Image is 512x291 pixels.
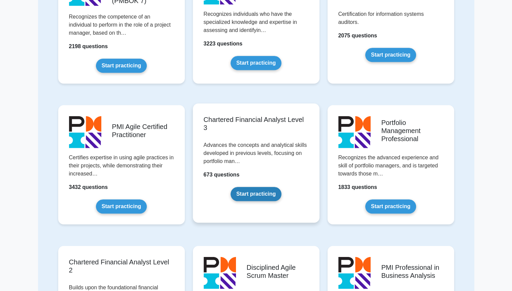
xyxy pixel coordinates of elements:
a: Start practicing [365,199,416,214]
a: Start practicing [365,48,416,62]
a: Start practicing [231,56,281,70]
a: Start practicing [231,187,281,201]
a: Start practicing [96,199,147,214]
a: Start practicing [96,59,147,73]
